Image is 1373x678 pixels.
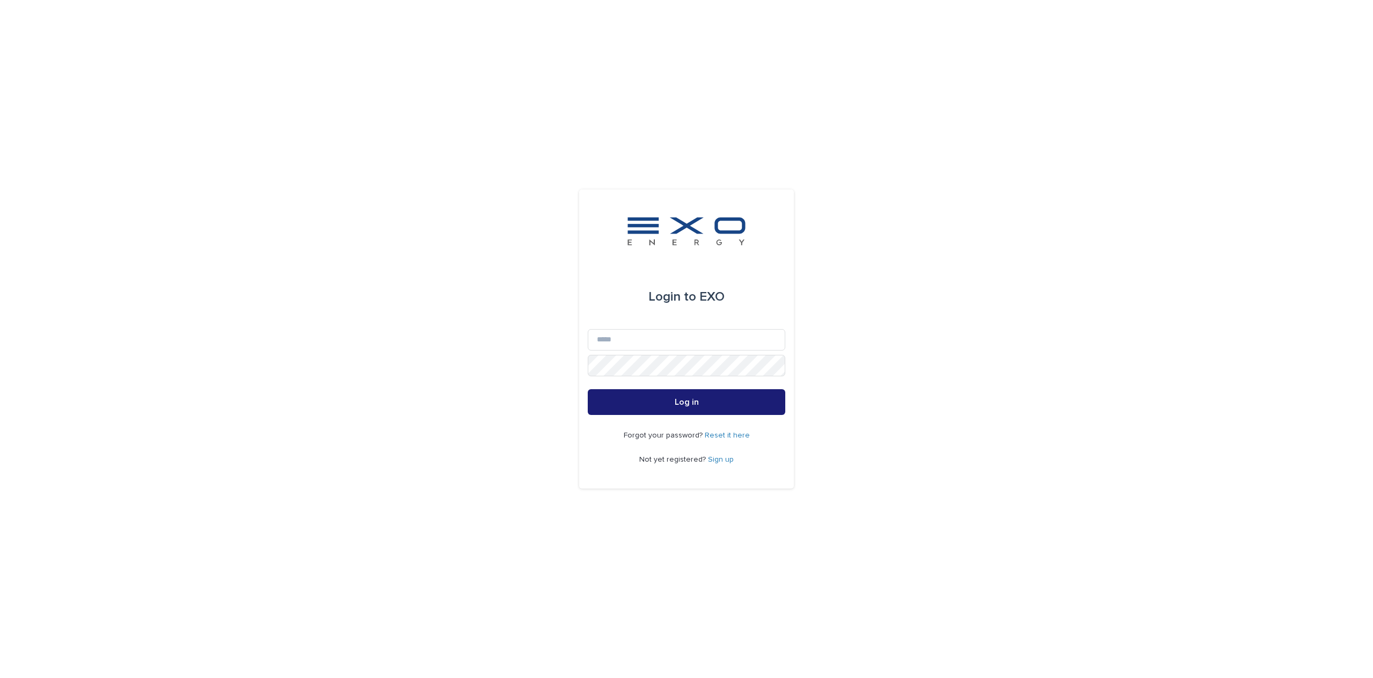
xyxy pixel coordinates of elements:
[675,398,699,406] span: Log in
[625,215,748,247] img: FKS5r6ZBThi8E5hshIGi
[624,432,705,439] span: Forgot your password?
[708,456,734,463] a: Sign up
[588,389,785,415] button: Log in
[648,282,725,312] div: EXO
[639,456,708,463] span: Not yet registered?
[648,290,696,303] span: Login to
[705,432,750,439] a: Reset it here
